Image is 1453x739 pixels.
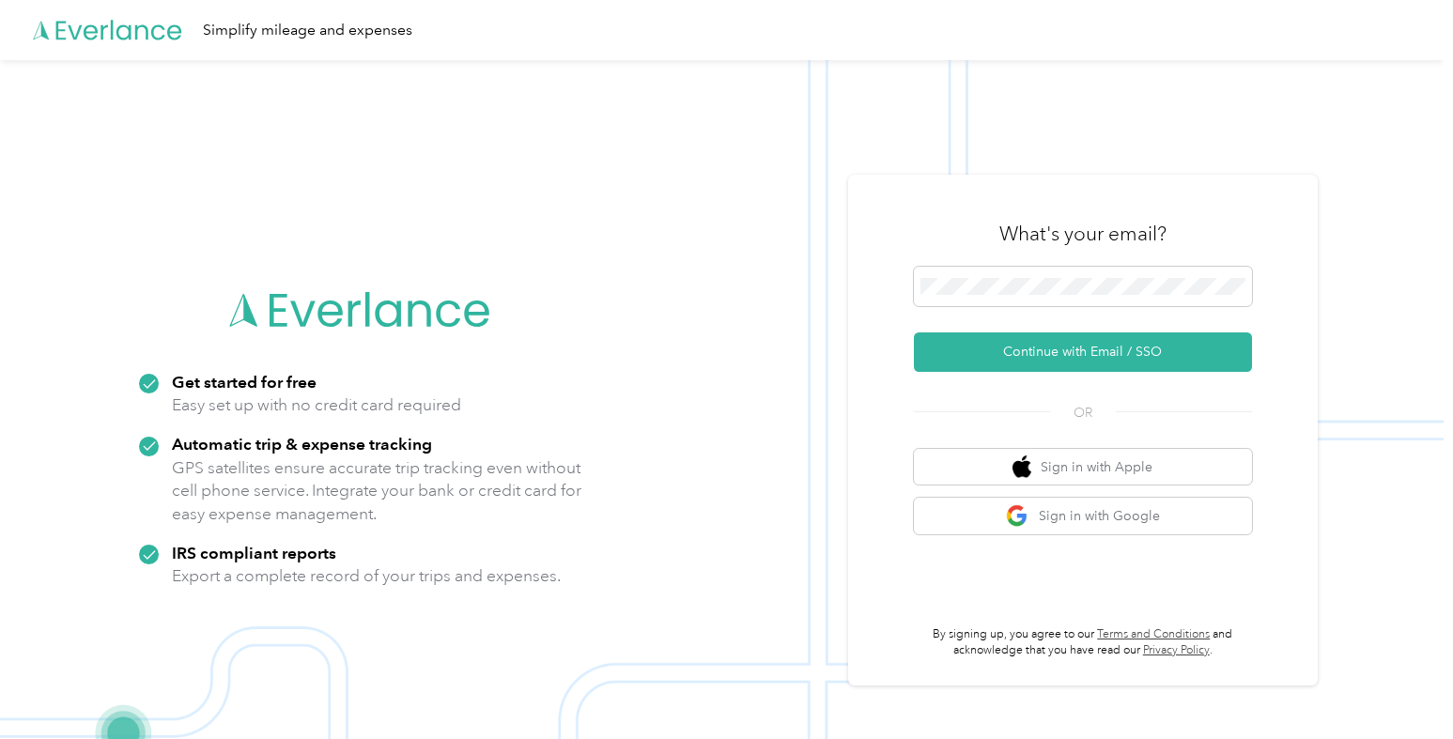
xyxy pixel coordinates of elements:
[1143,643,1210,657] a: Privacy Policy
[914,626,1252,659] p: By signing up, you agree to our and acknowledge that you have read our .
[1012,455,1031,479] img: apple logo
[172,434,432,454] strong: Automatic trip & expense tracking
[1050,403,1116,423] span: OR
[914,498,1252,534] button: google logoSign in with Google
[1097,627,1210,641] a: Terms and Conditions
[172,564,561,588] p: Export a complete record of your trips and expenses.
[172,393,461,417] p: Easy set up with no credit card required
[1348,634,1453,739] iframe: Everlance-gr Chat Button Frame
[914,332,1252,372] button: Continue with Email / SSO
[172,543,336,562] strong: IRS compliant reports
[999,221,1167,247] h3: What's your email?
[1006,504,1029,528] img: google logo
[914,449,1252,485] button: apple logoSign in with Apple
[203,19,412,42] div: Simplify mileage and expenses
[172,372,317,392] strong: Get started for free
[172,456,582,526] p: GPS satellites ensure accurate trip tracking even without cell phone service. Integrate your bank...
